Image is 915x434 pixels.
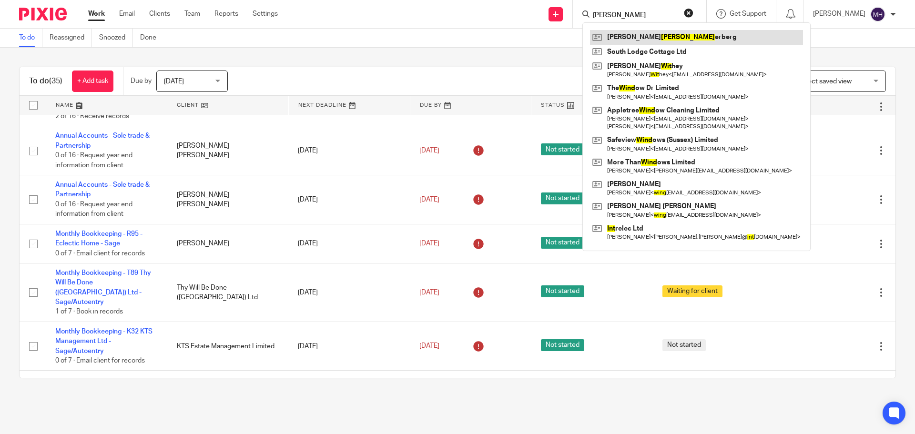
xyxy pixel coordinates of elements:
[419,147,439,154] span: [DATE]
[49,77,62,85] span: (35)
[730,10,766,17] span: Get Support
[167,263,289,322] td: Thy Will Be Done ([GEOGRAPHIC_DATA]) Ltd
[288,371,410,404] td: [DATE]
[167,224,289,263] td: [PERSON_NAME]
[167,126,289,175] td: [PERSON_NAME] [PERSON_NAME]
[662,285,722,297] span: Waiting for client
[131,76,152,86] p: Due by
[870,7,885,22] img: svg%3E
[140,29,163,47] a: Done
[541,237,584,249] span: Not started
[29,76,62,86] h1: To do
[288,263,410,322] td: [DATE]
[55,152,132,169] span: 0 of 16 · Request year end information from client
[662,339,706,351] span: Not started
[55,328,152,354] a: Monthly Bookkeeping - K32 KTS Management Ltd - Sage/Autoentry
[88,9,105,19] a: Work
[592,11,678,20] input: Search
[684,8,693,18] button: Clear
[419,240,439,247] span: [DATE]
[167,371,289,404] td: [PERSON_NAME]
[72,71,113,92] a: + Add task
[798,78,852,85] span: Select saved view
[55,309,123,315] span: 1 of 7 · Book in records
[184,9,200,19] a: Team
[214,9,238,19] a: Reports
[419,343,439,350] span: [DATE]
[50,29,92,47] a: Reassigned
[419,196,439,203] span: [DATE]
[19,29,42,47] a: To do
[541,143,584,155] span: Not started
[541,285,584,297] span: Not started
[541,192,584,204] span: Not started
[55,231,142,247] a: Monthly Bookkeeping - R95 - Eclectic Home - Sage
[419,289,439,296] span: [DATE]
[164,78,184,85] span: [DATE]
[55,201,132,218] span: 0 of 16 · Request year end information from client
[55,357,145,364] span: 0 of 7 · Email client for records
[288,175,410,224] td: [DATE]
[55,250,145,257] span: 0 of 7 · Email client for records
[288,224,410,263] td: [DATE]
[99,29,133,47] a: Snoozed
[288,126,410,175] td: [DATE]
[19,8,67,20] img: Pixie
[55,270,151,305] a: Monthly Bookkeeping - T89 Thy Will Be Done ([GEOGRAPHIC_DATA]) Ltd - Sage/Autoentry
[541,339,584,351] span: Not started
[167,175,289,224] td: [PERSON_NAME] [PERSON_NAME]
[55,182,150,198] a: Annual Accounts - Sole trade & Partnership
[119,9,135,19] a: Email
[167,322,289,371] td: KTS Estate Management Limited
[55,132,150,149] a: Annual Accounts - Sole trade & Partnership
[288,322,410,371] td: [DATE]
[813,9,865,19] p: [PERSON_NAME]
[253,9,278,19] a: Settings
[55,113,129,120] span: 2 of 16 · Receive records
[149,9,170,19] a: Clients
